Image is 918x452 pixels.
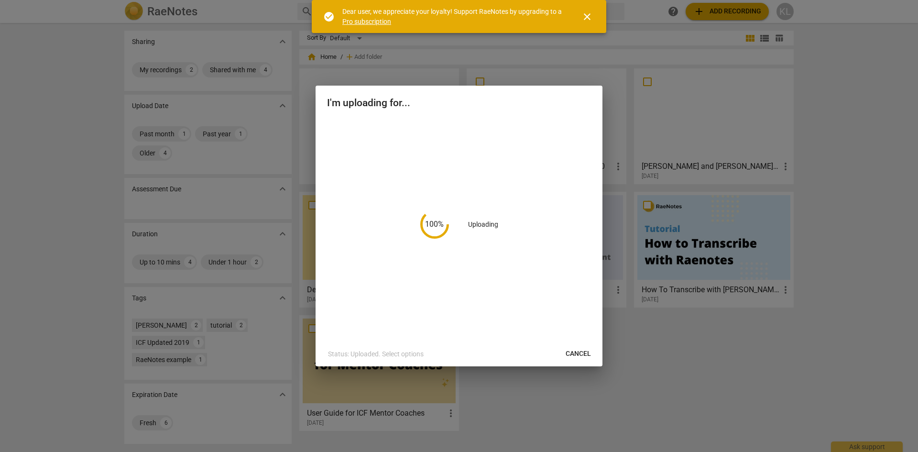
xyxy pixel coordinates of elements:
[566,349,591,359] span: Cancel
[342,18,391,25] a: Pro subscription
[328,349,424,359] p: Status: Uploaded. Select options
[581,11,593,22] span: close
[468,220,498,230] p: Uploading
[342,7,564,26] div: Dear user, we appreciate your loyalty! Support RaeNotes by upgrading to a
[576,5,599,28] button: Close
[558,345,599,363] button: Cancel
[327,97,591,109] h2: I'm uploading for...
[323,11,335,22] span: check_circle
